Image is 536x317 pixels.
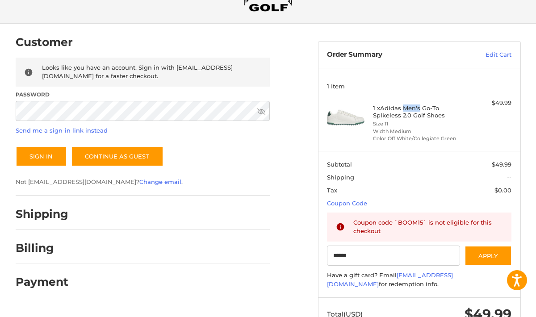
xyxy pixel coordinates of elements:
[494,187,511,194] span: $0.00
[327,187,337,194] span: Tax
[327,83,511,90] h3: 1 Item
[373,135,463,142] li: Color Off White/Collegiate Green
[327,246,460,266] input: Gift Certificate or Coupon Code
[16,146,67,167] button: Sign In
[16,35,73,49] h2: Customer
[16,241,68,255] h2: Billing
[327,174,354,181] span: Shipping
[16,275,68,289] h2: Payment
[327,161,352,168] span: Subtotal
[452,50,511,59] a: Edit Cart
[353,218,502,236] div: Coupon code `BOOM15` is not eligible for this checkout
[42,64,233,80] span: Looks like you have an account. Sign in with [EMAIL_ADDRESS][DOMAIN_NAME] for a faster checkout.
[465,246,512,266] button: Apply
[373,120,463,128] li: Size 11
[16,207,68,221] h2: Shipping
[492,161,511,168] span: $49.99
[327,200,367,207] a: Coupon Code
[373,104,463,119] h4: 1 x Adidas Men's Go-To Spikeless 2.0 Golf Shoes
[327,271,511,288] div: Have a gift card? Email for redemption info.
[507,174,511,181] span: --
[139,178,181,185] a: Change email
[465,99,511,108] div: $49.99
[373,128,463,135] li: Width Medium
[16,127,108,134] a: Send me a sign-in link instead
[16,91,270,99] label: Password
[327,271,453,288] a: [EMAIL_ADDRESS][DOMAIN_NAME]
[71,146,163,167] a: Continue as guest
[327,50,452,59] h3: Order Summary
[16,178,270,187] p: Not [EMAIL_ADDRESS][DOMAIN_NAME]? .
